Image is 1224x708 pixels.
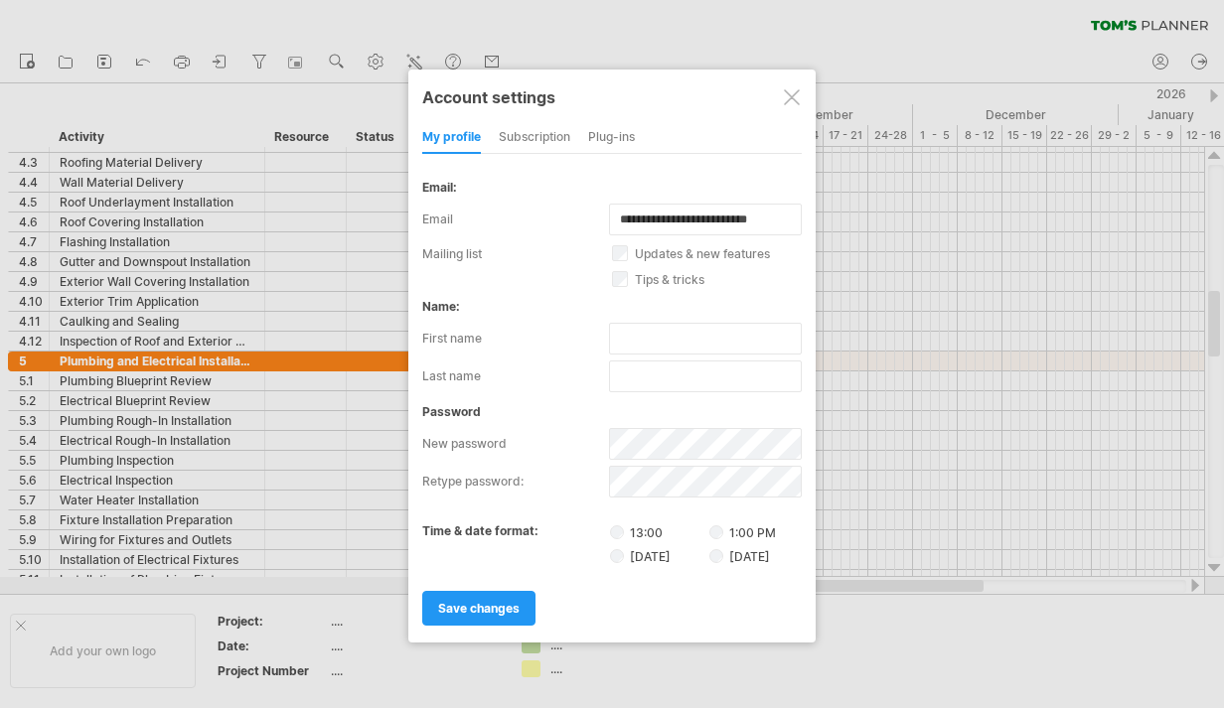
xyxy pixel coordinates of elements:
div: Plug-ins [588,122,635,154]
label: [DATE] [709,549,770,564]
input: [DATE] [610,549,624,563]
div: password [422,404,802,419]
label: email [422,204,609,235]
label: last name [422,360,609,392]
label: 1:00 PM [709,525,776,540]
input: [DATE] [709,549,723,563]
label: tips & tricks [612,272,825,287]
label: new password [422,428,609,460]
label: mailing list [422,246,612,261]
input: 13:00 [610,525,624,539]
div: Account settings [422,78,802,114]
label: updates & new features [612,246,825,261]
a: save changes [422,591,535,626]
span: save changes [438,601,520,616]
div: subscription [499,122,570,154]
label: retype password: [422,466,609,497]
label: [DATE] [610,547,706,564]
label: time & date format: [422,523,538,538]
input: 1:00 PM [709,525,723,539]
div: email: [422,180,802,195]
label: 13:00 [610,523,706,540]
div: my profile [422,122,481,154]
label: first name [422,323,609,354]
div: name: [422,299,802,314]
